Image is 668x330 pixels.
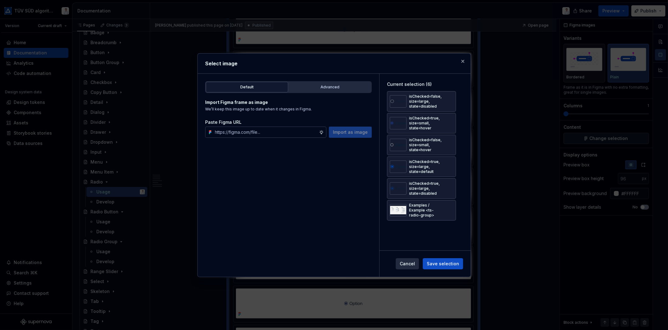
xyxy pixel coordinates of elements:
[409,94,442,109] div: isChecked=false, size=large, state=disabled
[427,261,459,267] span: Save selection
[409,181,442,196] div: isChecked=true, size=large, state=disabled
[205,107,372,112] p: We’ll keep this image up to date when it changes in Figma.
[213,127,319,138] input: https://figma.com/file...
[291,84,369,90] div: Advanced
[396,258,419,269] button: Cancel
[400,261,415,267] span: Cancel
[409,116,442,131] div: isChecked=true, size=small, state=hover
[409,137,442,152] div: isChecked=false, size=small, state=hover
[208,84,286,90] div: Default
[387,81,456,87] div: Current selection (6)
[409,203,442,218] div: Examples / Example <ts-radio-group>
[423,258,463,269] button: Save selection
[205,119,242,125] label: Paste Figma URL
[205,99,372,105] p: Import Figma frame as image
[205,60,463,67] h2: Select image
[409,159,442,174] div: isChecked=true, size=large, state=default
